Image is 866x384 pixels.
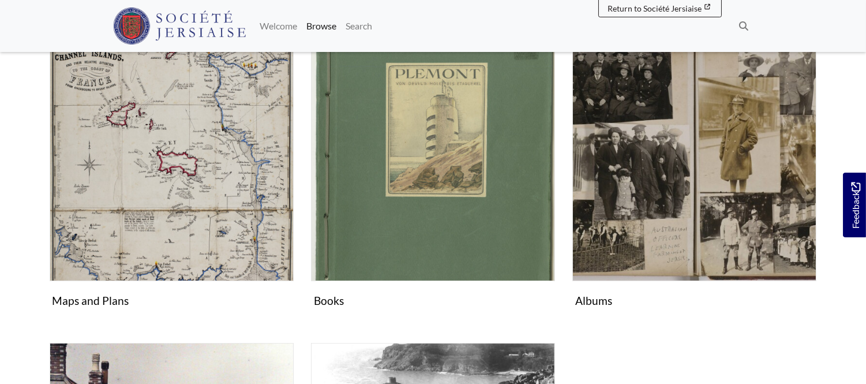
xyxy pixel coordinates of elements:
span: Feedback [849,182,863,229]
img: Maps and Plans [50,37,294,281]
a: Maps and Plans Maps and Plans [50,37,294,312]
a: Browse [302,14,341,38]
div: Subcollection [564,37,825,329]
a: Albums Albums [572,37,816,312]
img: Books [311,37,555,281]
a: Search [341,14,377,38]
a: Books Books [311,37,555,312]
div: Subcollection [41,37,302,329]
span: Return to Société Jersiaise [608,3,702,13]
a: Would you like to provide feedback? [843,173,866,237]
img: Société Jersiaise [113,8,246,44]
a: Welcome [255,14,302,38]
img: Albums [572,37,816,281]
a: Société Jersiaise logo [113,5,246,47]
div: Subcollection [302,37,564,329]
